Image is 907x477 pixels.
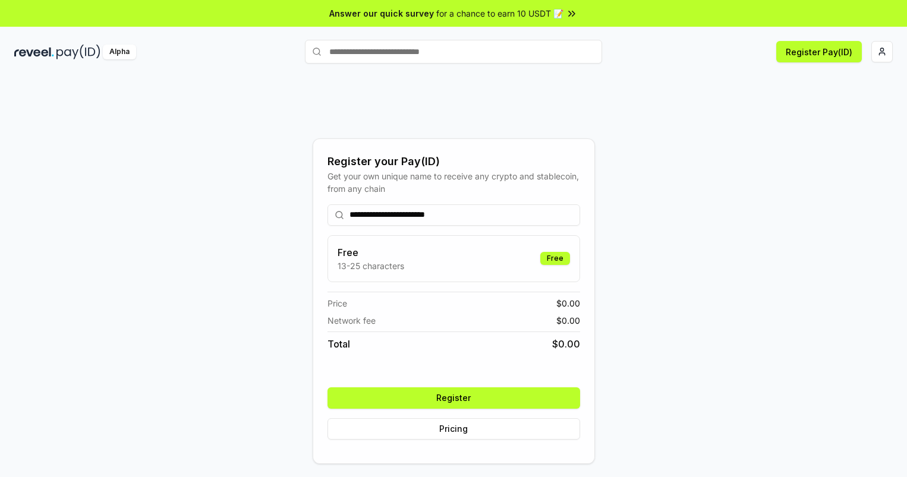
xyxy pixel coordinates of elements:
[556,297,580,309] span: $ 0.00
[327,297,347,309] span: Price
[327,153,580,170] div: Register your Pay(ID)
[552,337,580,351] span: $ 0.00
[338,245,404,260] h3: Free
[540,252,570,265] div: Free
[56,45,100,59] img: pay_id
[327,387,580,409] button: Register
[556,314,580,327] span: $ 0.00
[327,337,350,351] span: Total
[327,170,580,195] div: Get your own unique name to receive any crypto and stablecoin, from any chain
[327,314,376,327] span: Network fee
[329,7,434,20] span: Answer our quick survey
[776,41,862,62] button: Register Pay(ID)
[103,45,136,59] div: Alpha
[338,260,404,272] p: 13-25 characters
[14,45,54,59] img: reveel_dark
[327,418,580,440] button: Pricing
[436,7,563,20] span: for a chance to earn 10 USDT 📝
